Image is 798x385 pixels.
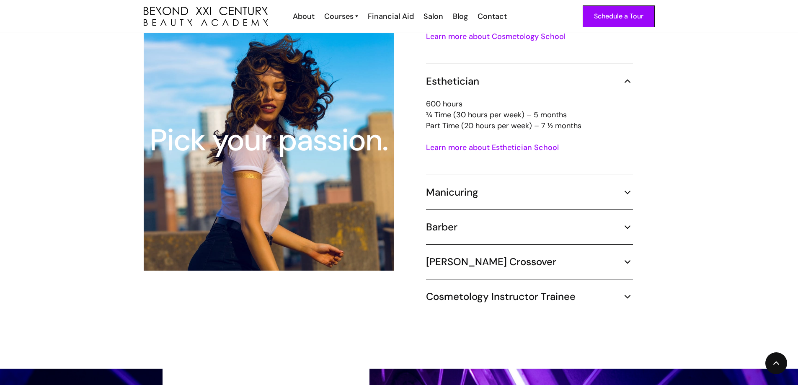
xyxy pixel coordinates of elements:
a: Salon [418,11,447,22]
h5: Cosmetology Instructor Trainee [426,290,576,303]
div: Courses [324,11,354,22]
h5: Manicuring [426,186,478,199]
a: Courses [324,11,358,22]
a: Financial Aid [362,11,418,22]
div: Pick your passion. [144,125,393,155]
h5: [PERSON_NAME] Crossover [426,256,556,268]
a: About [287,11,319,22]
div: Contact [478,11,507,22]
div: Financial Aid [368,11,414,22]
a: Learn more about Cosmetology School [426,31,566,41]
h5: Esthetician [426,75,479,88]
a: home [144,7,268,26]
div: Schedule a Tour [594,11,643,22]
div: Salon [424,11,443,22]
img: hair stylist student [144,8,394,271]
h5: Barber [426,221,457,233]
p: 600 hours ¾ Time (30 hours per week) – 5 months Part Time (20 hours per week) – 7 ½ months [426,98,633,131]
a: Schedule a Tour [583,5,655,27]
a: Blog [447,11,472,22]
div: About [293,11,315,22]
a: Contact [472,11,511,22]
a: Learn more about Esthetician School [426,142,559,152]
img: beyond 21st century beauty academy logo [144,7,268,26]
div: Blog [453,11,468,22]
